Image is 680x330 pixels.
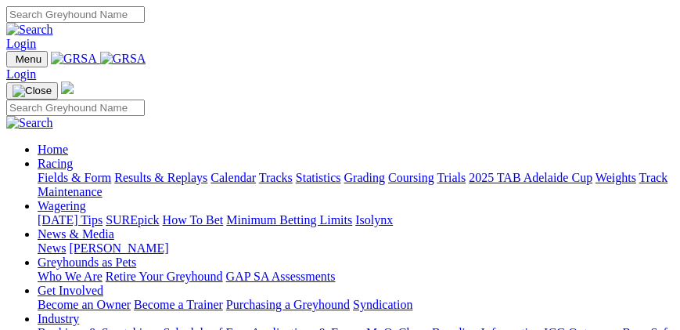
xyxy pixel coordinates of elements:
[38,298,131,311] a: Become an Owner
[226,270,336,283] a: GAP SA Assessments
[13,85,52,97] img: Close
[38,312,79,325] a: Industry
[6,116,53,130] img: Search
[38,270,674,284] div: Greyhounds as Pets
[6,37,36,50] a: Login
[226,213,352,227] a: Minimum Betting Limits
[100,52,146,66] img: GRSA
[38,171,667,198] a: Track Maintenance
[38,256,136,269] a: Greyhounds as Pets
[38,213,674,227] div: Wagering
[38,157,73,170] a: Racing
[38,143,68,156] a: Home
[259,171,293,184] a: Tracks
[38,241,66,255] a: News
[51,52,97,66] img: GRSA
[163,213,224,227] a: How To Bet
[38,241,674,256] div: News & Media
[38,213,103,227] a: [DATE] Tips
[353,298,412,311] a: Syndication
[106,213,159,227] a: SUREpick
[106,270,223,283] a: Retire Your Greyhound
[38,227,114,241] a: News & Media
[6,23,53,37] img: Search
[38,284,103,297] a: Get Involved
[344,171,385,184] a: Grading
[6,51,48,67] button: Toggle navigation
[38,171,674,199] div: Racing
[6,82,58,100] button: Toggle navigation
[6,6,145,23] input: Search
[437,171,466,184] a: Trials
[210,171,256,184] a: Calendar
[355,213,393,227] a: Isolynx
[114,171,207,184] a: Results & Replays
[388,171,434,184] a: Coursing
[134,298,223,311] a: Become a Trainer
[469,171,592,184] a: 2025 TAB Adelaide Cup
[61,82,74,94] img: logo-grsa-white.png
[296,171,341,184] a: Statistics
[16,53,41,65] span: Menu
[6,100,145,116] input: Search
[226,298,350,311] a: Purchasing a Greyhound
[38,270,103,283] a: Who We Are
[595,171,636,184] a: Weights
[69,241,168,255] a: [PERSON_NAME]
[38,171,111,184] a: Fields & Form
[38,298,674,312] div: Get Involved
[38,199,86,212] a: Wagering
[6,67,36,81] a: Login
